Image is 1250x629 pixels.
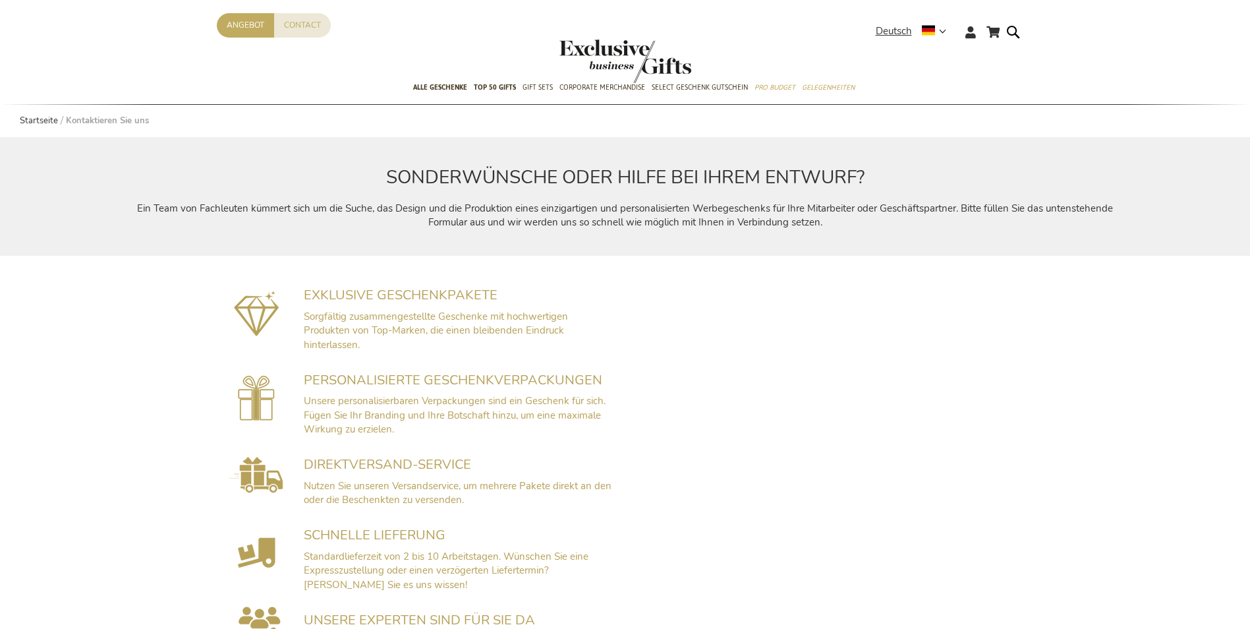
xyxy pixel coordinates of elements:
[754,80,795,94] span: Pro Budget
[559,40,625,83] a: store logo
[234,289,279,336] img: Exclusieve geschenkpakketten mét impact
[474,80,516,94] span: TOP 50 Gifts
[304,310,568,351] span: Sorgfältig zusammengestellte Geschenke mit hochwertigen Produkten von Top-Marken, die einen bleib...
[304,526,445,544] span: SCHNELLE LIEFERUNG
[652,72,748,105] a: Select Geschenk Gutschein
[304,394,606,436] span: Unsere personalisierbaren Verpackungen sind ein Geschenk für sich. Fügen Sie Ihr Branding und Ihr...
[304,456,471,473] span: DIREKTVERSAND-SERVICE
[413,80,467,94] span: Alle Geschenke
[304,286,497,304] span: EXKLUSIVE GESCHENKPAKETE
[125,167,1125,188] h2: SONDERWÜNSCHE ODER HILFE BEI IHREM ENTWURF?
[229,483,283,496] a: Direct Shipping Service
[754,72,795,105] a: Pro Budget
[20,115,58,127] a: Startseite
[217,13,274,38] a: Angebot
[802,80,855,94] span: Gelegenheiten
[304,371,602,389] span: PERSONALISIERTE GESCHENKVERPACKUNGEN
[274,13,331,38] a: Contact
[652,80,748,94] span: Select Geschenk Gutschein
[125,202,1125,230] p: Ein Team von Fachleuten kümmert sich um die Suche, das Design und die Produktion eines einzigarti...
[523,80,553,94] span: Gift Sets
[229,457,283,493] img: Rechtstreekse Verzendservice
[66,115,149,127] strong: Kontaktieren Sie uns
[474,72,516,105] a: TOP 50 Gifts
[304,550,588,591] span: Standardlieferzeit von 2 bis 10 Arbeitstagen. Wünschen Sie eine Expresszustellung oder einen verz...
[802,72,855,105] a: Gelegenheiten
[238,375,275,421] img: Gepersonaliseerde cadeauverpakking voorzien van uw branding
[876,24,912,39] span: Deutsch
[413,72,467,105] a: Alle Geschenke
[559,40,691,83] img: Exclusive Business gifts logo
[304,611,535,629] span: UNSERE EXPERTEN SIND FÜR SIE DA
[304,479,611,506] span: Nutzen Sie unseren Versandservice, um mehrere Pakete direkt an den oder die Beschenkten zu versen...
[523,72,553,105] a: Gift Sets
